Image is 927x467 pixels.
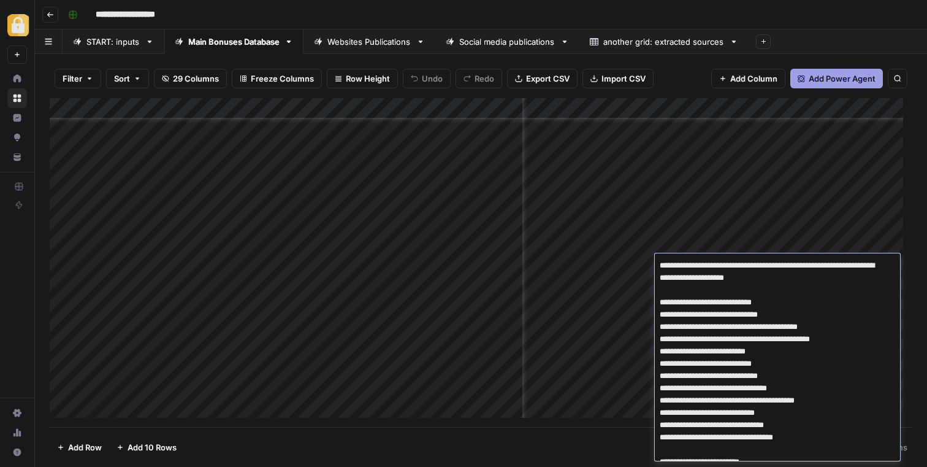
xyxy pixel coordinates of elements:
[456,69,502,88] button: Redo
[7,88,27,108] a: Browse
[63,29,164,54] a: START: inputs
[128,441,177,453] span: Add 10 Rows
[7,69,27,88] a: Home
[809,72,876,85] span: Add Power Agent
[114,72,130,85] span: Sort
[109,438,184,457] button: Add 10 Rows
[7,442,27,462] button: Help + Support
[790,69,883,88] button: Add Power Agent
[7,147,27,167] a: Your Data
[422,72,443,85] span: Undo
[173,72,219,85] span: 29 Columns
[303,29,435,54] a: Websites Publications
[7,128,27,147] a: Opportunities
[86,36,140,48] div: START: inputs
[7,10,27,41] button: Workspace: Adzz
[7,108,27,128] a: Insights
[106,69,149,88] button: Sort
[601,72,646,85] span: Import CSV
[327,36,411,48] div: Websites Publications
[526,72,570,85] span: Export CSV
[475,72,494,85] span: Redo
[579,29,749,54] a: another grid: extracted sources
[232,69,322,88] button: Freeze Columns
[582,69,654,88] button: Import CSV
[164,29,303,54] a: Main Bonuses Database
[603,36,725,48] div: another grid: extracted sources
[435,29,579,54] a: Social media publications
[403,69,451,88] button: Undo
[730,72,777,85] span: Add Column
[507,69,578,88] button: Export CSV
[7,14,29,36] img: Adzz Logo
[154,69,227,88] button: 29 Columns
[50,438,109,457] button: Add Row
[7,403,27,423] a: Settings
[251,72,314,85] span: Freeze Columns
[711,69,785,88] button: Add Column
[327,69,398,88] button: Row Height
[68,441,102,453] span: Add Row
[188,36,280,48] div: Main Bonuses Database
[346,72,390,85] span: Row Height
[55,69,101,88] button: Filter
[7,423,27,442] a: Usage
[63,72,82,85] span: Filter
[459,36,555,48] div: Social media publications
